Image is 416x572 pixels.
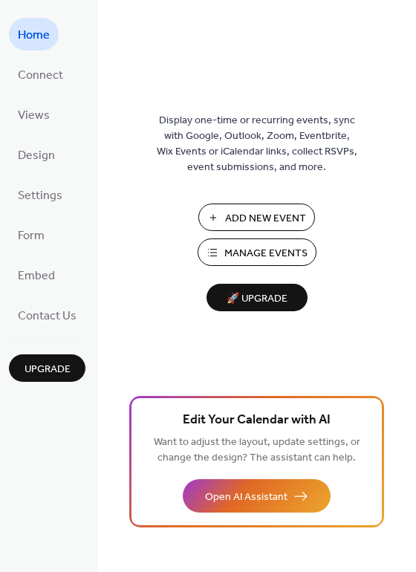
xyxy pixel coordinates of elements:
a: Connect [9,58,72,91]
span: Edit Your Calendar with AI [183,410,331,431]
span: Views [18,104,50,128]
span: Connect [18,64,63,88]
span: Display one-time or recurring events, sync with Google, Outlook, Zoom, Eventbrite, Wix Events or ... [157,113,357,175]
span: Want to adjust the layout, update settings, or change the design? The assistant can help. [154,432,360,468]
span: Contact Us [18,305,77,328]
button: Manage Events [198,238,316,266]
span: Design [18,144,55,168]
span: Upgrade [25,362,71,377]
span: Manage Events [224,246,308,261]
span: Open AI Assistant [205,490,287,505]
span: Form [18,224,45,248]
span: Home [18,24,50,48]
button: 🚀 Upgrade [207,284,308,311]
a: Home [9,18,59,51]
span: Embed [18,264,55,288]
a: Contact Us [9,299,85,331]
button: Upgrade [9,354,85,382]
button: Add New Event [198,204,315,231]
a: Form [9,218,53,251]
span: Add New Event [225,211,306,227]
span: 🚀 Upgrade [215,289,299,309]
span: Settings [18,184,62,208]
a: Embed [9,259,64,291]
a: Views [9,98,59,131]
button: Open AI Assistant [183,479,331,513]
a: Design [9,138,64,171]
a: Settings [9,178,71,211]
